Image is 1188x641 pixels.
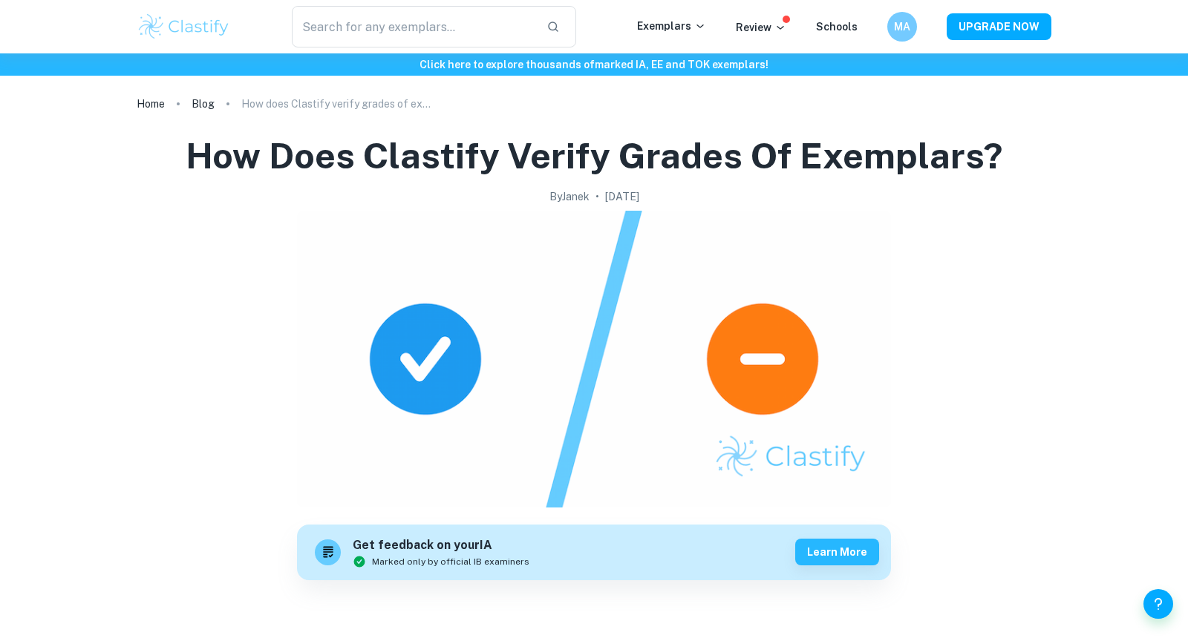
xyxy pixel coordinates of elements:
[605,188,639,205] h2: [DATE]
[241,96,434,112] p: How does Clastify verify grades of exemplars?
[3,56,1185,73] h6: Click here to explore thousands of marked IA, EE and TOK exemplars !
[137,12,231,42] img: Clastify logo
[297,525,891,580] a: Get feedback on yourIAMarked only by official IB examinersLearn more
[595,188,599,205] p: •
[887,12,917,42] button: MA
[637,18,706,34] p: Exemplars
[192,93,215,114] a: Blog
[947,13,1051,40] button: UPGRADE NOW
[795,539,879,565] button: Learn more
[186,132,1002,180] h1: How does Clastify verify grades of exemplars?
[292,6,535,47] input: Search for any exemplars...
[372,555,529,568] span: Marked only by official IB examiners
[816,21,858,33] a: Schools
[137,93,165,114] a: Home
[894,19,911,35] h6: MA
[736,19,786,36] p: Review
[353,536,529,555] h6: Get feedback on your IA
[549,188,590,205] h2: By Janek
[1143,589,1173,619] button: Help and Feedback
[297,211,891,507] img: How does Clastify verify grades of exemplars? cover image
